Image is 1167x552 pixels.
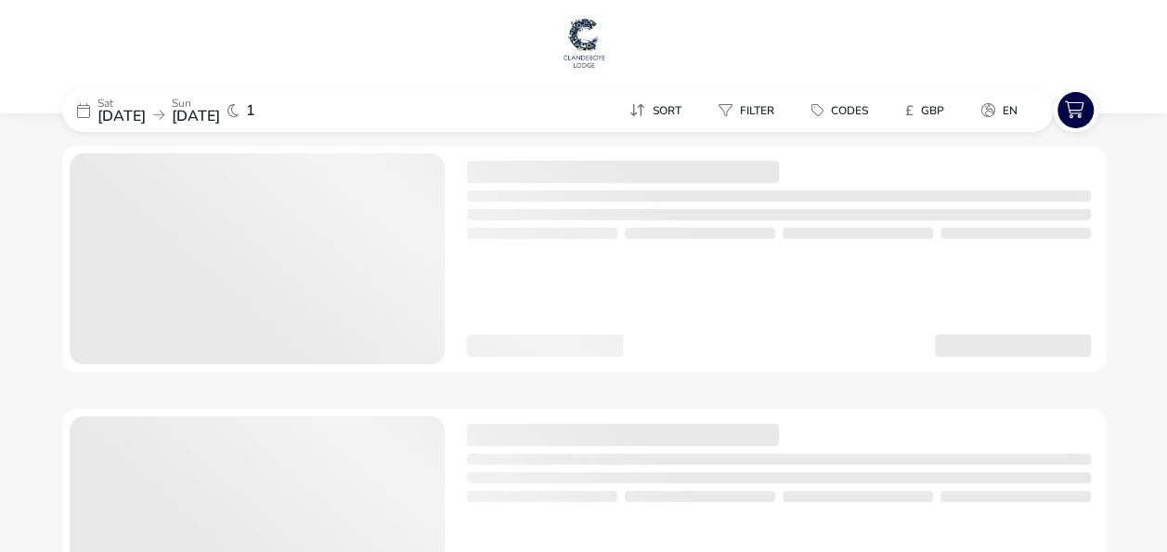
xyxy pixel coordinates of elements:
button: Filter [704,97,789,124]
span: Filter [740,103,774,118]
span: Codes [831,103,868,118]
button: en [966,97,1032,124]
naf-pibe-menu-bar-item: Sort [615,97,704,124]
naf-pibe-menu-bar-item: Filter [704,97,797,124]
img: Main Website [561,15,607,71]
naf-pibe-menu-bar-item: en [966,97,1040,124]
naf-pibe-menu-bar-item: Codes [797,97,890,124]
span: [DATE] [172,106,220,126]
naf-pibe-menu-bar-item: £GBP [890,97,966,124]
span: [DATE] [97,106,146,126]
button: £GBP [890,97,959,124]
p: Sat [97,98,146,109]
button: Sort [615,97,696,124]
span: 1 [246,103,255,118]
button: Codes [797,97,883,124]
i: £ [905,101,914,120]
span: en [1003,103,1018,118]
span: GBP [921,103,944,118]
p: Sun [172,98,220,109]
span: Sort [653,103,681,118]
div: Sat[DATE]Sun[DATE]1 [62,88,341,132]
